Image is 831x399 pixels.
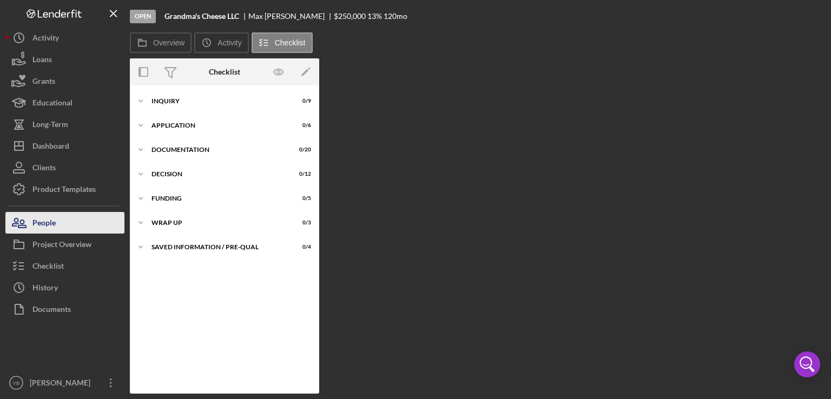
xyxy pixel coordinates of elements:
button: Educational [5,92,124,114]
button: Product Templates [5,178,124,200]
div: 0 / 4 [292,244,311,250]
div: 13 % [367,12,382,21]
button: Grants [5,70,124,92]
div: Application [151,122,284,129]
button: Documents [5,298,124,320]
div: 0 / 12 [292,171,311,177]
button: Activity [5,27,124,49]
div: Inquiry [151,98,284,104]
div: 0 / 3 [292,220,311,226]
div: Product Templates [32,178,96,203]
div: Project Overview [32,234,91,258]
button: Dashboard [5,135,124,157]
div: Checklist [209,68,240,76]
div: Decision [151,171,284,177]
button: YB[PERSON_NAME] [5,372,124,394]
div: 0 / 9 [292,98,311,104]
div: Dashboard [32,135,69,159]
button: Long-Term [5,114,124,135]
span: $250,000 [334,11,366,21]
div: Activity [32,27,59,51]
div: Loans [32,49,52,73]
div: [PERSON_NAME] [27,372,97,396]
b: Grandma's Cheese LLC [164,12,239,21]
text: YB [13,380,20,386]
div: Educational [32,92,72,116]
div: Checklist [32,255,64,280]
div: 0 / 20 [292,147,311,153]
div: History [32,277,58,301]
button: Checklist [252,32,313,53]
div: Wrap up [151,220,284,226]
label: Checklist [275,38,306,47]
div: Documents [32,298,71,323]
div: Funding [151,195,284,202]
button: Clients [5,157,124,178]
div: 120 mo [384,12,407,21]
button: Overview [130,32,192,53]
div: Long-Term [32,114,68,138]
button: Loans [5,49,124,70]
div: 0 / 5 [292,195,311,202]
div: Open Intercom Messenger [794,351,820,377]
button: Project Overview [5,234,124,255]
button: People [5,212,124,234]
div: Open [130,10,156,23]
div: People [32,212,56,236]
div: 0 / 6 [292,122,311,129]
div: Max [PERSON_NAME] [248,12,334,21]
button: Checklist [5,255,124,277]
div: Clients [32,157,56,181]
div: Grants [32,70,55,95]
div: Documentation [151,147,284,153]
button: Activity [194,32,248,53]
label: Activity [217,38,241,47]
label: Overview [153,38,184,47]
button: History [5,277,124,298]
div: Saved Information / Pre-Qual [151,244,284,250]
